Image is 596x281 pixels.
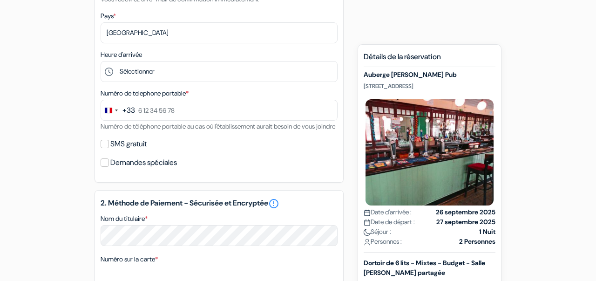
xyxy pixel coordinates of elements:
iframe: Boîte de dialogue "Se connecter avec Google" [405,9,587,151]
label: Numéro sur la carte [101,254,158,264]
label: Heure d'arrivée [101,50,142,60]
strong: 26 septembre 2025 [436,207,495,217]
img: calendar.svg [364,209,371,216]
label: Nom du titulaire [101,214,148,224]
a: error_outline [268,198,279,209]
span: Date de départ : [364,217,415,227]
img: moon.svg [364,229,371,236]
input: 6 12 34 56 78 [101,100,338,121]
strong: 1 Nuit [479,227,495,237]
label: Pays [101,11,116,21]
strong: 2 Personnes [459,237,495,247]
span: Personnes : [364,237,402,247]
label: Numéro de telephone portable [101,89,189,98]
div: +33 [122,105,135,116]
strong: 27 septembre 2025 [436,217,495,227]
img: user_icon.svg [364,239,371,246]
h5: Détails de la réservation [364,52,495,67]
span: Séjour : [364,227,391,237]
h5: Auberge [PERSON_NAME] Pub [364,71,495,79]
img: calendar.svg [364,219,371,226]
b: Dortoir de 6 lits - Mixtes - Budget - Salle [PERSON_NAME] partagée [364,259,485,277]
p: [STREET_ADDRESS] [364,82,495,90]
span: Date d'arrivée : [364,207,412,217]
button: Change country, selected France (+33) [101,100,135,120]
label: SMS gratuit [110,137,147,151]
h5: 2. Méthode de Paiement - Sécurisée et Encryptée [101,198,338,209]
label: Demandes spéciales [110,156,177,169]
small: Numéro de téléphone portable au cas où l'établissement aurait besoin de vous joindre [101,122,335,130]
